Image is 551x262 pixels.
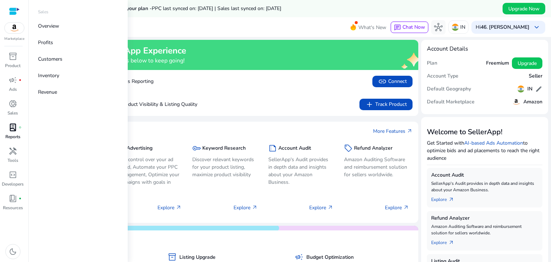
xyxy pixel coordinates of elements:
span: donut_small [9,99,17,108]
h5: Freemium [486,60,509,66]
p: Amazon Auditing Software and reimbursement solution for sellers worldwide. [431,223,538,236]
p: Amazon Auditing Software and reimbursement solution for sellers worldwide. [344,156,409,178]
button: hub [431,20,446,34]
h5: Listing Upgrade [179,254,216,261]
p: Marketplace [4,36,24,42]
p: Tools [8,157,18,164]
span: PPC last synced on: [DATE] | Sales last synced on: [DATE] [152,5,281,12]
h5: Account Type [427,73,458,79]
h5: Amazon [523,99,542,105]
button: Upgrade Now [503,3,545,14]
span: arrow_outward [407,128,413,134]
button: linkConnect [372,76,413,87]
h5: Default Geography [427,86,471,92]
img: in.svg [452,24,459,31]
img: amazon.svg [512,98,521,106]
span: add [365,100,374,109]
p: Ads [9,86,17,93]
span: link [378,77,387,86]
span: What's New [358,21,386,34]
span: Upgrade [518,60,537,67]
h5: Account Audit [278,145,311,151]
p: Developers [2,181,24,187]
h5: Budget Optimization [306,254,354,261]
h5: Keyword Research [202,145,246,151]
p: Reports [5,134,20,140]
h4: Account Details [427,46,468,52]
span: sell [344,144,353,153]
p: Product [5,62,20,69]
button: addTrack Product [359,99,413,110]
b: 46. [PERSON_NAME] [481,24,529,31]
h5: Account Audit [431,172,538,178]
p: Take control over your ad spend, Automate your PPC Management, Optimize your campaigns with goals... [117,156,182,193]
span: code_blocks [9,170,17,179]
h5: Plan [427,60,437,66]
h5: IN [527,86,532,92]
span: fiber_manual_record [19,197,22,200]
p: SellerApp's Audit provides in depth data and insights about your Amazon Business. [431,180,538,193]
p: Explore [309,204,333,211]
a: Explorearrow_outward [431,236,460,246]
p: Hi [476,25,529,30]
h5: Advertising [127,145,152,151]
p: Sales [38,9,48,15]
p: Customers [38,55,62,63]
p: Inventory [38,72,59,79]
img: in.svg [517,85,524,93]
span: arrow_outward [252,205,258,210]
span: Upgrade Now [508,5,540,13]
span: fiber_manual_record [19,126,22,129]
span: chat [394,24,401,31]
span: dark_mode [9,247,17,256]
h5: Refund Analyzer [354,145,392,151]
span: keyboard_arrow_down [532,23,541,32]
span: arrow_outward [403,205,409,210]
h5: Default Marketplace [427,99,475,105]
span: book_4 [9,194,17,203]
p: Revenue [38,88,57,96]
a: Explorearrow_outward [431,193,460,203]
span: Connect [378,77,407,86]
p: SellerApp's Audit provides in depth data and insights about your Amazon Business. [268,156,333,186]
h5: Data syncs run less frequently on your plan - [47,6,281,12]
p: Profits [38,39,53,46]
span: Chat Now [402,24,425,31]
h5: Refund Analyzer [431,215,538,221]
a: AI-based Ads Automation [464,140,523,146]
p: IN [460,21,465,33]
span: campaign [295,253,303,261]
h3: Welcome to SellerApp! [427,128,542,136]
span: inventory_2 [9,52,17,61]
h5: Seller [529,73,542,79]
button: Upgrade [512,57,542,69]
p: Overview [38,22,59,30]
span: arrow_outward [448,240,454,245]
span: key [192,144,201,153]
span: edit [535,85,542,93]
span: lab_profile [9,123,17,132]
a: More Featuresarrow_outward [373,127,413,135]
p: Sales [8,110,18,116]
span: arrow_outward [176,205,182,210]
span: hub [434,23,443,32]
p: Get Started with to optimize bids and ad placements to reach the right audience [427,139,542,162]
p: Resources [3,205,23,211]
button: chatChat Now [391,22,428,33]
span: arrow_outward [448,197,454,202]
p: Discover relevant keywords for your product listing, maximize product visibility [192,156,257,178]
span: inventory_2 [168,253,176,261]
img: amazon.svg [5,23,24,33]
p: Explore [157,204,182,211]
span: Track Product [365,100,407,109]
span: fiber_manual_record [19,79,22,81]
span: summarize [268,144,277,153]
p: Explore [234,204,258,211]
span: handyman [9,147,17,155]
span: arrow_outward [328,205,333,210]
p: Explore [385,204,409,211]
span: campaign [9,76,17,84]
